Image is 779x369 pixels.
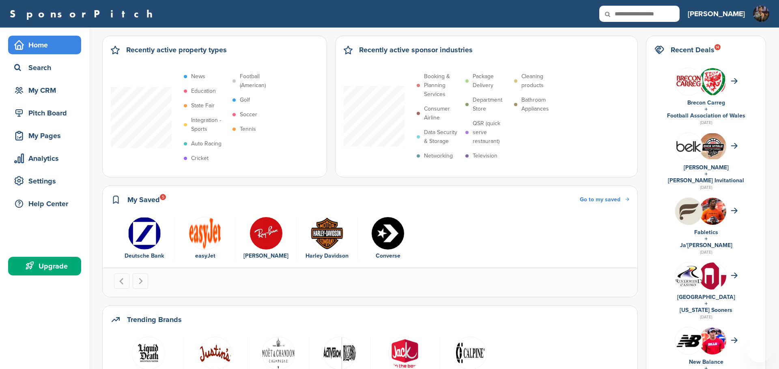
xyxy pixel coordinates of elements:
a: [GEOGRAPHIC_DATA] [677,294,735,301]
div: My CRM [12,83,81,98]
p: News [191,72,205,81]
img: Converse logo [371,217,405,250]
h2: Recently active property types [126,44,227,55]
a: Home [8,36,81,54]
p: Television [473,151,497,160]
div: easyJet [179,252,231,260]
a: Data easyJet [179,217,231,260]
img: 220px josh allen [699,327,726,365]
img: Data?1415805766 [699,262,726,300]
a: Open uri20141112 50798 z60vhe [252,337,305,369]
a: Data Deutsche Bank [118,217,170,260]
div: [DATE] [654,119,757,126]
div: [PERSON_NAME] [240,252,292,260]
a: Converse logo Converse [362,217,414,260]
div: Pitch Board [12,106,81,120]
p: Soccer [240,110,257,119]
button: Go to last slide [114,273,129,289]
div: Harley Davidson [301,252,353,260]
iframe: Button to launch messaging window [747,337,773,363]
a: Activision blizzard logo.svg 1 [313,337,366,369]
img: Sohnlein pioneers [753,6,769,22]
a: Ja'[PERSON_NAME] [680,242,732,249]
img: Cleanshot 2025 09 07 at 20.31.59 2x [699,133,726,159]
div: Upgrade [12,259,81,273]
a: [PERSON_NAME] [684,164,729,171]
div: 3 of 5 [236,217,297,260]
img: Data [128,217,161,250]
div: My Pages [12,128,81,143]
div: Converse [362,252,414,260]
a: [PERSON_NAME] Invitational [668,177,744,184]
p: Golf [240,96,250,105]
a: Pitch Board [8,104,81,122]
a: + [705,106,708,113]
a: Open uri20141112 50798 1hglek5 Harley Davidson [301,217,353,260]
a: My CRM [8,81,81,100]
a: [US_STATE] Sooners [680,307,732,314]
p: Booking & Planning Services [424,72,461,99]
img: Open uri20141112 50798 1hglek5 [310,217,344,250]
p: Football (American) [240,72,277,90]
a: Brecon Carreg [687,99,725,106]
h2: Recently active sponsor industries [359,44,473,55]
a: Upgrade [8,257,81,275]
a: Go to my saved [580,195,629,204]
img: 170px football association of wales logo.svg [699,68,726,99]
p: QSR (quick serve restaurant) [473,119,510,146]
div: Home [12,38,81,52]
div: Settings [12,174,81,188]
div: [DATE] [654,184,757,191]
div: [DATE] [654,249,757,256]
img: Ja'marr chase [699,198,726,230]
a: + [705,235,708,242]
a: Data [444,337,497,369]
button: Next slide [133,273,148,289]
a: Screen shot 2022 01 05 at 10.58.13 am [118,337,179,369]
div: Help Center [12,196,81,211]
img: L 1bnuap 400x400 [675,133,702,160]
img: Fvoowbej 400x400 [675,68,702,95]
div: Analytics [12,151,81,166]
div: Deutsche Bank [118,252,170,260]
p: Package Delivery [473,72,510,90]
div: 5 [160,194,166,200]
img: Data [189,217,222,250]
p: Cleaning products [521,72,559,90]
a: + [705,171,708,177]
a: [PERSON_NAME] [688,5,745,23]
p: Data Security & Storage [424,128,461,146]
div: 14 [714,44,721,50]
a: Open uri20141112 50798 1pehfa [374,337,435,369]
a: Search [8,58,81,77]
div: 4 of 5 [297,217,357,260]
p: Consumer Airline [424,105,461,122]
img: Data [675,266,702,286]
a: SponsorPitch [10,9,158,19]
p: State Fair [191,101,215,110]
p: Education [191,87,216,96]
p: Cricket [191,154,209,163]
p: Bathroom Appliances [521,96,559,113]
span: Go to my saved [580,196,620,203]
div: 2 of 5 [175,217,236,260]
img: Data [675,334,702,348]
a: Help Center [8,194,81,213]
a: My Pages [8,126,81,145]
a: Fabletics [694,229,718,236]
p: Networking [424,151,453,160]
h3: [PERSON_NAME] [688,8,745,19]
p: Department Store [473,96,510,113]
a: Settings [8,172,81,190]
h2: Trending Brands [127,314,182,325]
a: + [705,300,708,307]
h2: My Saved [127,194,160,205]
a: Analytics [8,149,81,168]
div: 1 of 5 [114,217,175,260]
p: Integration - Sports [191,116,228,134]
img: Hb geub1 400x400 [675,198,702,225]
a: Data [187,337,243,369]
a: Football Association of Wales [667,112,745,119]
h2: Recent Deals [671,44,714,55]
div: 5 of 5 [357,217,418,260]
